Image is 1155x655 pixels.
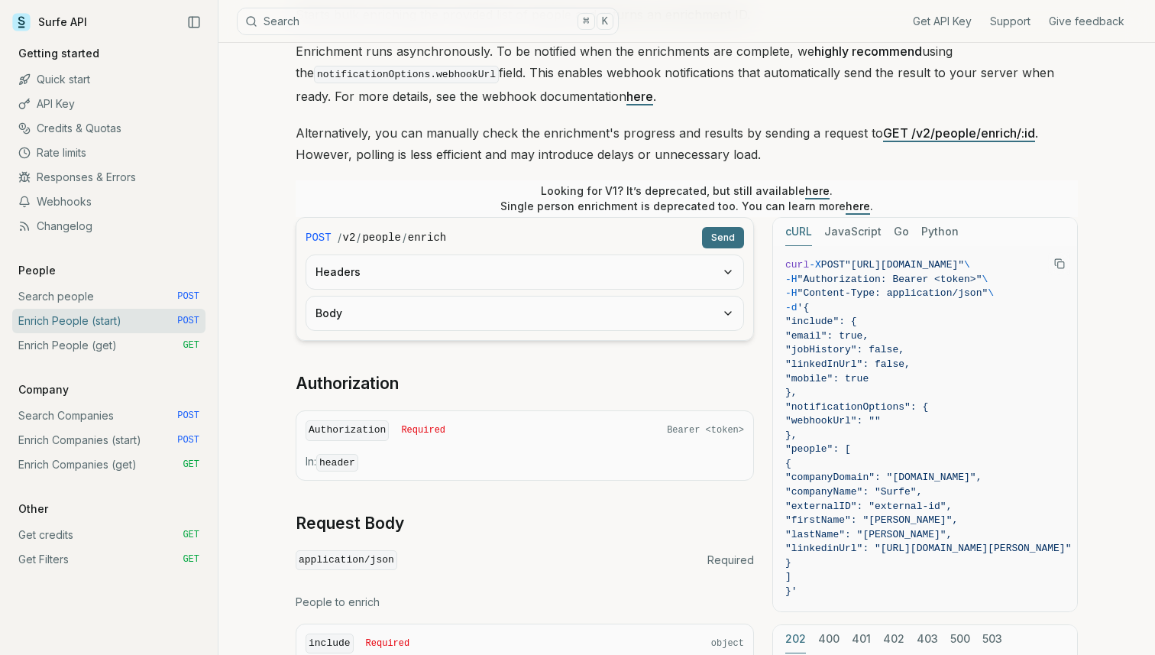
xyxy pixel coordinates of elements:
button: 202 [785,625,806,653]
a: here [805,184,830,197]
span: "email": true, [785,330,869,342]
a: Changelog [12,214,205,238]
span: "include": { [785,316,857,327]
a: Enrich Companies (get) GET [12,452,205,477]
button: Python [921,218,959,246]
span: "notificationOptions": { [785,401,928,413]
a: Get credits GET [12,523,205,547]
button: 403 [917,625,938,653]
a: Support [990,14,1030,29]
span: Required [366,637,410,650]
span: POST [177,410,199,422]
span: { [785,458,791,469]
p: Enrichment runs asynchronously. To be notified when the enrichments are complete, we using the fi... [296,41,1078,107]
span: GET [183,459,199,471]
span: "jobHistory": false, [785,344,904,355]
a: here [626,89,653,104]
span: -X [809,259,821,271]
span: "webhookUrl": "" [785,415,881,426]
a: Search people POST [12,284,205,309]
button: 503 [982,625,1002,653]
span: ] [785,571,791,582]
a: GET /v2/people/enrich/:id [883,125,1035,141]
code: header [316,454,358,472]
span: -H [785,274,797,285]
a: Request Body [296,513,404,534]
span: \ [982,274,988,285]
span: curl [785,259,809,271]
button: 401 [852,625,871,653]
span: "people": [ [785,443,851,455]
button: JavaScript [824,218,882,246]
a: Enrich People (get) GET [12,333,205,358]
span: "Content-Type: application/json" [797,287,988,299]
span: "mobile": true [785,373,869,384]
button: 402 [883,625,904,653]
span: / [403,230,406,245]
button: Headers [306,255,743,289]
a: Give feedback [1049,14,1124,29]
a: Get API Key [913,14,972,29]
span: POST [177,434,199,446]
a: Credits & Quotas [12,116,205,141]
a: Webhooks [12,190,205,214]
span: "lastName": "[PERSON_NAME]", [785,529,952,540]
button: Search⌘K [237,8,619,35]
a: here [846,199,870,212]
span: "linkedInUrl": false, [785,358,911,370]
a: Quick start [12,67,205,92]
button: Body [306,297,743,330]
a: Rate limits [12,141,205,165]
code: notificationOptions.webhookUrl [314,66,499,83]
span: Required [707,553,754,568]
span: "companyDomain": "[DOMAIN_NAME]", [785,472,982,483]
span: \ [964,259,970,271]
span: GET [183,339,199,352]
button: cURL [785,218,812,246]
a: Get Filters GET [12,547,205,572]
span: Required [401,424,445,436]
a: Responses & Errors [12,165,205,190]
a: API Key [12,92,205,116]
button: Collapse Sidebar [183,11,205,34]
p: People [12,263,62,278]
a: Surfe API [12,11,87,34]
span: "companyName": "Surfe", [785,486,922,498]
span: / [338,230,341,245]
strong: highly recommend [814,44,922,59]
button: Send [702,227,744,248]
span: '{ [797,302,810,313]
span: -H [785,287,797,299]
span: "Authorization: Bearer <token>" [797,274,982,285]
a: Enrich People (start) POST [12,309,205,333]
a: Search Companies POST [12,404,205,428]
span: "firstName": "[PERSON_NAME]", [785,514,958,526]
span: / [357,230,361,245]
p: Getting started [12,46,105,61]
code: application/json [296,550,397,571]
code: enrich [408,230,446,245]
button: 500 [950,625,970,653]
span: }' [785,585,797,597]
span: -d [785,302,797,313]
code: people [362,230,400,245]
span: \ [988,287,994,299]
span: }, [785,430,797,441]
span: "linkedinUrl": "[URL][DOMAIN_NAME][PERSON_NAME]" [785,543,1071,554]
p: Company [12,382,75,397]
button: 400 [818,625,840,653]
p: In: [306,454,744,471]
p: Alternatively, you can manually check the enrichment's progress and results by sending a request ... [296,122,1078,165]
code: Authorization [306,420,389,441]
code: include [306,634,354,654]
span: }, [785,387,797,398]
span: "externalID": "external-id", [785,501,952,512]
span: object [711,637,744,650]
span: } [785,557,791,569]
kbd: K [597,13,613,30]
span: GET [183,529,199,541]
span: POST [821,259,845,271]
span: GET [183,553,199,566]
p: Looking for V1? It’s deprecated, but still available . Single person enrichment is deprecated too... [500,183,873,214]
span: POST [177,315,199,327]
